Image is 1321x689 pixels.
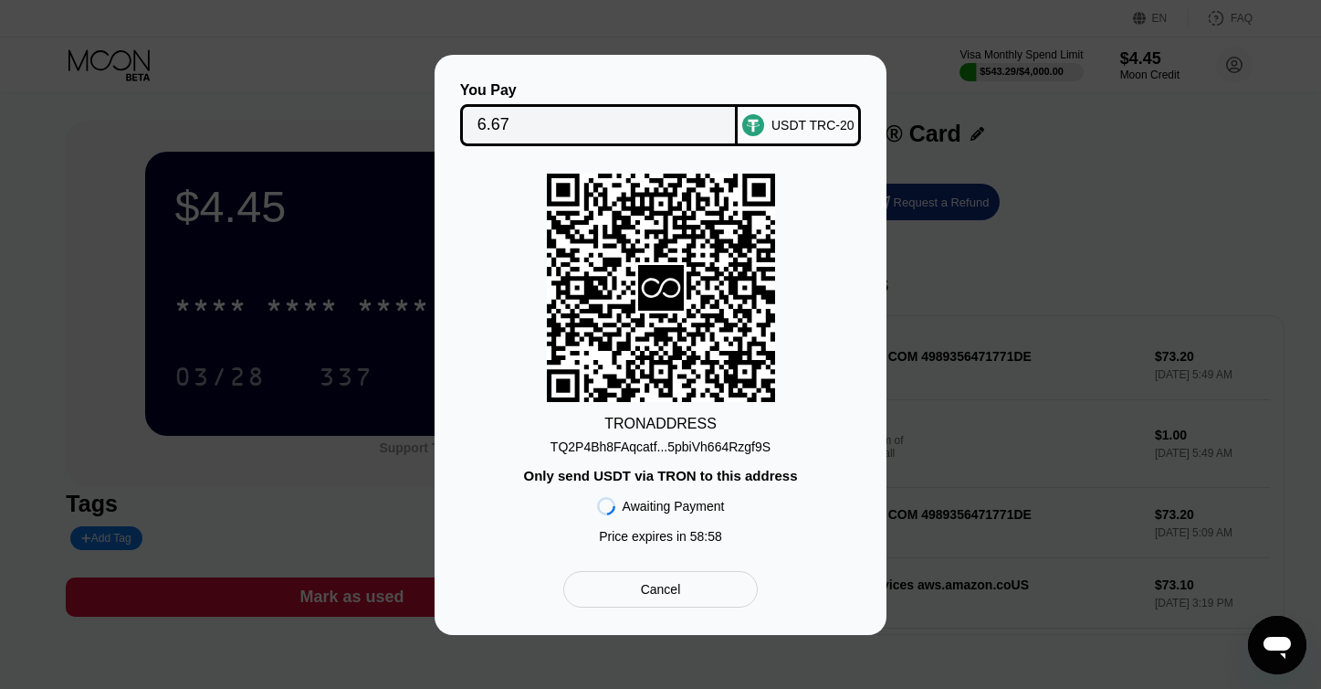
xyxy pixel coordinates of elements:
div: TRON ADDRESS [604,416,717,432]
div: USDT TRC-20 [771,118,854,132]
div: Price expires in [599,529,722,544]
div: You PayUSDT TRC-20 [462,82,859,146]
div: TQ2P4Bh8FAqcatf...5pbiVh664Rzgf9S [550,432,771,454]
div: TQ2P4Bh8FAqcatf...5pbiVh664Rzgf9S [550,440,771,454]
span: 58 : 58 [690,529,722,544]
div: Cancel [641,581,681,598]
iframe: Button to launch messaging window [1248,616,1306,674]
div: Awaiting Payment [623,499,725,514]
div: You Pay [460,82,739,99]
div: Cancel [563,571,758,608]
div: Only send USDT via TRON to this address [523,468,797,483]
